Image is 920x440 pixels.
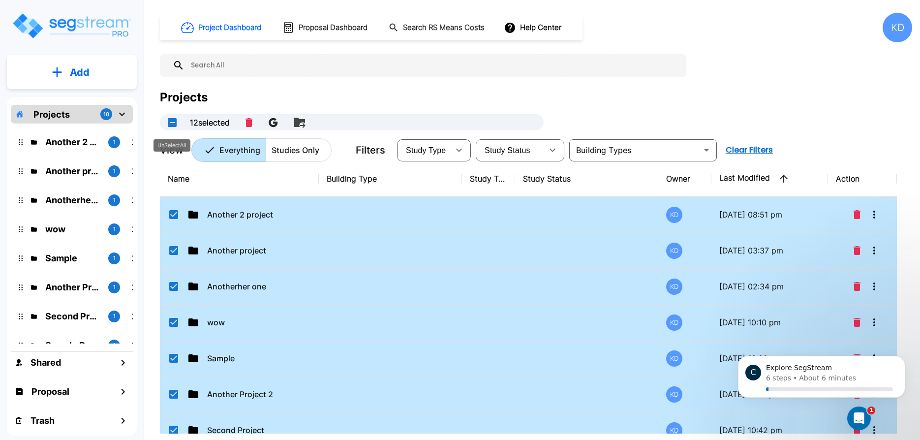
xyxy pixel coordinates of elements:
[666,350,682,367] div: KD
[272,144,319,156] p: Studies Only
[207,209,306,220] p: Another 2 project
[290,113,309,132] button: Move
[278,17,373,38] button: Proposal Dashboard
[103,110,109,119] p: 10
[113,283,116,291] p: 1
[45,281,100,294] p: Another Project 2
[883,13,912,42] div: KD
[658,161,711,197] th: Owner
[719,352,820,364] p: [DATE] 10:02 pm
[864,313,884,332] button: More-Options
[264,114,282,131] button: Sync to drive
[219,144,260,156] p: Everything
[385,18,490,37] button: Search RS Means Costs
[319,161,462,197] th: Building Type
[162,113,182,132] button: UnSelectAll
[45,135,100,149] p: Another 2 project
[198,22,261,33] h1: Project Dashboard
[666,422,682,439] div: KD
[719,245,820,256] p: [DATE] 03:37 pm
[45,193,100,207] p: Anotherher one
[113,167,116,175] p: 1
[191,138,266,162] button: Everything
[45,310,100,323] p: Second Project
[828,161,897,197] th: Action
[45,339,100,352] p: Sample Project
[719,388,820,400] p: [DATE] 11:54 pm
[867,407,875,414] span: 1
[70,65,90,80] p: Add
[850,205,864,224] button: Delete
[160,89,208,106] div: Projects
[45,164,100,178] p: Another project
[207,316,306,328] p: wow
[502,18,565,37] button: Help Center
[850,277,864,296] button: Delete
[11,12,132,40] img: Logo
[666,207,682,223] div: KD
[207,245,306,256] p: Another project
[719,281,820,292] p: [DATE] 02:34 pm
[207,352,306,364] p: Sample
[864,420,884,440] button: More-Options
[719,316,820,328] p: [DATE] 10:10 pm
[113,138,116,146] p: 1
[572,143,698,157] input: Building Types
[478,136,543,164] div: Select
[299,22,368,33] h1: Proposal Dashboard
[113,196,116,204] p: 1
[207,388,306,400] p: Another Project 2
[160,161,319,197] th: Name
[242,114,256,131] button: Delete
[399,136,449,164] div: Select
[719,209,820,220] p: [DATE] 08:51 pm
[485,146,530,155] span: Study Status
[864,241,884,260] button: More-Options
[113,254,116,262] p: 1
[666,243,682,259] div: KD
[190,117,230,128] p: 12 selected
[462,161,515,197] th: Study Type
[207,424,306,436] p: Second Project
[723,345,920,413] iframe: Intercom notifications message
[177,17,267,38] button: Project Dashboard
[864,277,884,296] button: More-Options
[850,313,864,332] button: Delete
[113,312,116,320] p: 1
[666,279,682,295] div: KD
[113,341,116,349] p: 1
[31,414,55,427] h1: Trash
[864,205,884,224] button: More-Options
[719,424,820,436] p: [DATE] 10:42 pm
[406,146,446,155] span: Study Type
[515,161,658,197] th: Study Status
[722,140,777,160] button: Clear Filters
[184,54,681,77] input: Search All
[45,222,100,236] p: wow
[666,386,682,403] div: KD
[266,138,332,162] button: Studies Only
[850,241,864,260] button: Delete
[207,281,306,292] p: Anotherher one
[403,22,485,33] h1: Search RS Means Costs
[191,138,332,162] div: Platform
[33,108,70,121] p: Projects
[31,385,69,398] h1: Proposal
[7,58,137,87] button: Add
[700,143,713,157] button: Open
[113,225,116,233] p: 1
[711,161,828,197] th: Last Modified
[31,356,61,369] h1: Shared
[153,139,190,152] div: UnSelectAll
[45,251,100,265] p: Sample
[356,143,385,157] p: Filters
[847,407,871,430] iframe: Intercom live chat
[666,314,682,331] div: KD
